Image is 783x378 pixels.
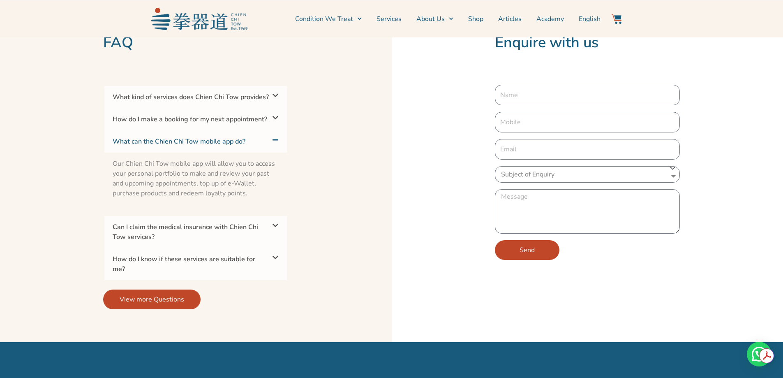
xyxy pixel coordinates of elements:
button: Send [495,240,559,260]
a: About Us [416,9,453,29]
a: Condition We Treat [295,9,362,29]
form: New Form [495,85,680,267]
a: Academy [536,9,564,29]
a: View more Questions [103,290,201,309]
div: Can I claim the medical insurance with Chien Chi Tow services? [104,216,287,248]
span: Send [520,245,535,255]
div: What kind of services does Chien Chi Tow provides? [104,86,287,108]
a: Can I claim the medical insurance with Chien Chi Tow services? [113,223,258,241]
div: What can the Chien Chi Tow mobile app do? [104,130,287,153]
span: View more Questions [120,295,184,304]
input: Name [495,85,680,105]
div: How do I know if these services are suitable for me? [104,248,287,280]
a: What kind of services does Chien Chi Tow provides? [113,93,269,102]
h2: FAQ [103,34,288,52]
nav: Menu [252,9,601,29]
div: How do I make a booking for my next appointment? [104,108,287,130]
span: Our Chien Chi Tow mobile app will allow you to access your personal portfolio to make and review ... [113,159,275,198]
div: What can the Chien Chi Tow mobile app do? [104,153,287,216]
input: Email [495,139,680,160]
a: Shop [468,9,483,29]
a: English [579,9,601,29]
input: Only numbers and phone characters (#, -, *, etc) are accepted. [495,112,680,132]
span: English [579,14,601,24]
a: What can the Chien Chi Tow mobile app do? [113,137,245,146]
img: Website Icon-03 [612,14,621,24]
a: Services [376,9,402,29]
a: How do I know if these services are suitable for me? [113,255,255,274]
a: Articles [498,9,522,29]
a: How do I make a booking for my next appointment? [113,115,267,124]
h2: Enquire with us [495,34,680,52]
